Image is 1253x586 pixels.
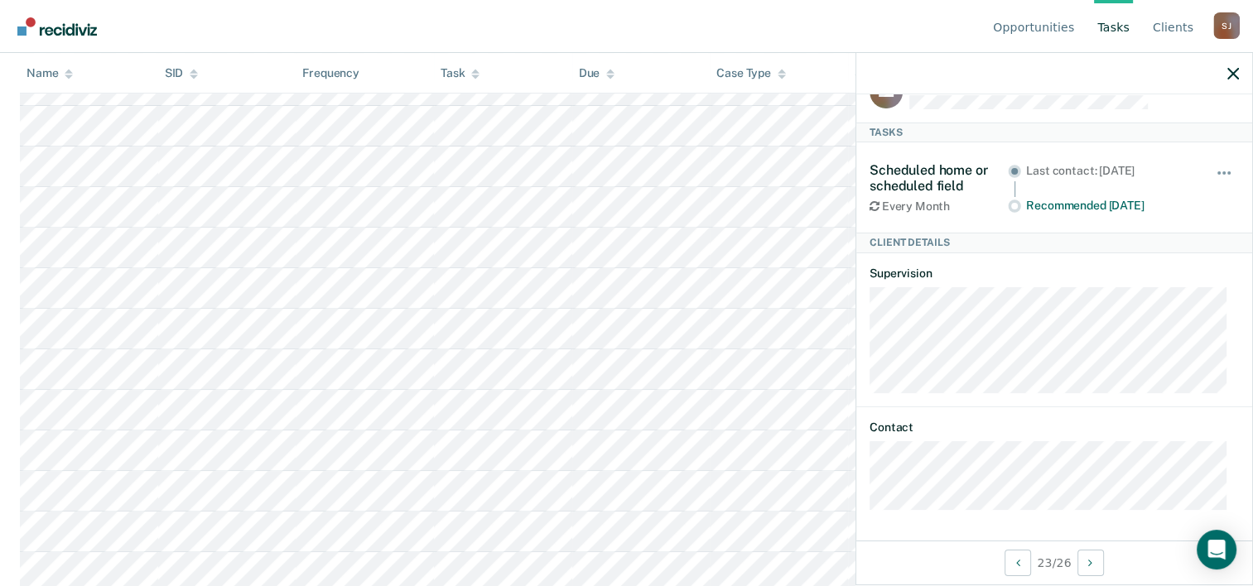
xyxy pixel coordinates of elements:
div: Due [579,66,615,80]
div: Frequency [302,66,359,80]
div: 23 / 26 [856,540,1252,584]
img: Recidiviz [17,17,97,36]
div: S J [1213,12,1240,39]
button: Next Client [1077,550,1104,576]
div: Tasks [856,122,1252,142]
div: Recommended [DATE] [1026,199,1193,213]
div: Case Type [716,66,786,80]
div: Client Details [856,233,1252,252]
button: Previous Client [1005,550,1031,576]
div: Supervision Level [855,66,963,80]
div: Every Month [870,199,1008,214]
dt: Supervision [870,267,1239,281]
div: Task [441,66,480,80]
div: SID [165,66,199,80]
div: Scheduled home or scheduled field [870,162,1008,194]
dt: Contact [870,420,1239,435]
button: Profile dropdown button [1213,12,1240,39]
div: Open Intercom Messenger [1197,530,1236,569]
div: Last contact: [DATE] [1026,164,1193,178]
div: Name [27,66,73,80]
